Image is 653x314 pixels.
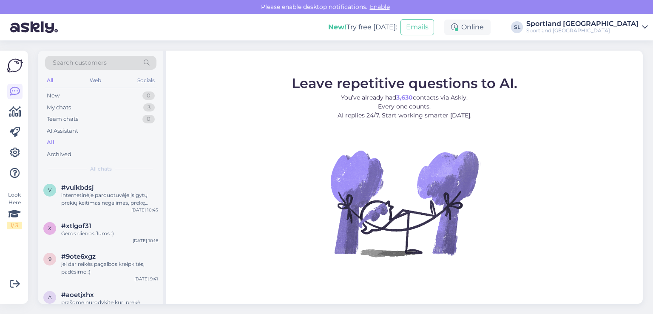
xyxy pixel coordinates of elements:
span: #xtlgof31 [61,222,91,230]
div: My chats [47,103,71,112]
button: Emails [400,19,434,35]
div: Archived [47,150,71,159]
span: Enable [367,3,392,11]
span: x [48,225,51,231]
span: Search customers [53,58,107,67]
span: 9 [48,256,51,262]
div: Geros dienos Jums :) [61,230,158,237]
span: #vuikbdsj [61,184,94,191]
a: Sportland [GEOGRAPHIC_DATA]Sportland [GEOGRAPHIC_DATA] [526,20,648,34]
div: SL [511,21,523,33]
div: [DATE] 9:41 [134,276,158,282]
div: prašome nurodykite kuri prekė domina [61,299,158,314]
p: You’ve already had contacts via Askly. Every one counts. AI replies 24/7. Start working smarter [... [292,93,517,120]
div: 0 [142,115,155,123]
div: Online [444,20,491,35]
span: v [48,187,51,193]
img: Askly Logo [7,57,23,74]
b: 3,630 [396,93,413,101]
img: No Chat active [328,126,481,280]
div: jei dar reikės pagalbos kreipkitės, padėsime :) [61,260,158,276]
div: Web [88,75,103,86]
div: [DATE] 10:16 [133,237,158,244]
div: 0 [142,91,155,100]
div: internetinėje parduotuvėje įsigytų prekių keitimas negalimas, prekę galite gražinti ir įsigyti ki... [61,191,158,207]
div: Team chats [47,115,78,123]
span: a [48,294,52,300]
div: 3 [143,103,155,112]
div: Socials [136,75,156,86]
div: All [47,138,54,147]
div: Sportland [GEOGRAPHIC_DATA] [526,20,639,27]
div: All [45,75,55,86]
div: New [47,91,60,100]
div: [DATE] 10:45 [131,207,158,213]
span: #9ote6xgz [61,253,96,260]
span: #aoetjxhx [61,291,94,299]
span: All chats [90,165,112,173]
span: Leave repetitive questions to AI. [292,74,517,91]
div: 1 / 3 [7,222,22,229]
b: New! [328,23,346,31]
div: Look Here [7,191,22,229]
div: Try free [DATE]: [328,22,397,32]
div: Sportland [GEOGRAPHIC_DATA] [526,27,639,34]
div: AI Assistant [47,127,78,135]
